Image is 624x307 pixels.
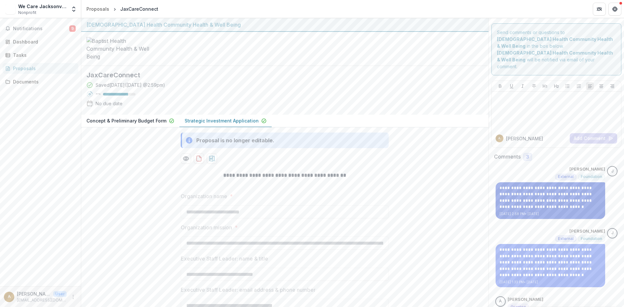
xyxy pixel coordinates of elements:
[597,82,605,90] button: Align Center
[84,4,112,14] a: Proposals
[69,25,76,32] span: 9
[500,280,601,285] p: [DATE] 1:33 PM • [DATE]
[181,224,232,231] p: Organization mission
[570,133,617,144] button: Add Comment
[3,23,78,34] button: Notifications9
[185,117,259,124] p: Strategic Investment Application
[86,71,473,79] h2: JaxCareConnect
[564,82,571,90] button: Bullet List
[497,50,613,62] strong: [DEMOGRAPHIC_DATA] Health Community Health & Well Being
[18,10,36,16] span: Nonprofit
[96,100,123,107] div: No due date
[18,3,67,10] div: We Care Jacksonville, Inc.
[499,299,502,303] div: Angela
[608,3,621,16] button: Get Help
[196,136,274,144] div: Proposal is no longer editable.
[526,154,529,160] span: 3
[569,166,605,173] p: [PERSON_NAME]
[508,82,515,90] button: Underline
[575,82,583,90] button: Ordered List
[84,4,161,14] nav: breadcrumb
[53,291,67,297] p: User
[500,211,601,216] p: [DATE] 2:58 PM • [DATE]
[508,296,543,303] p: [PERSON_NAME]
[96,82,165,88] div: Saved [DATE] ( [DATE] @ 2:59pm )
[8,295,11,299] div: Angela
[506,135,543,142] p: [PERSON_NAME]
[86,117,166,124] p: Concept & Preliminary Budget Form
[13,26,69,32] span: Notifications
[13,52,73,58] div: Tasks
[491,23,622,75] div: Send comments or questions to in the box below. will be notified via email of your comment.
[569,228,605,235] p: [PERSON_NAME]
[207,153,217,164] button: download-proposal
[69,3,78,16] button: Open entity switcher
[497,36,613,49] strong: [DEMOGRAPHIC_DATA] Health Community Health & Well Being
[3,36,78,47] a: Dashboard
[586,82,594,90] button: Align Left
[3,63,78,74] a: Proposals
[181,286,316,294] p: Executive Staff Leader: email address & phone number
[541,82,549,90] button: Heading 1
[611,231,614,235] div: Jennifer
[581,237,602,241] span: Foundation
[86,37,151,60] img: Baptist Health Community Health & Well Being
[86,6,109,12] div: Proposals
[181,192,227,200] p: Organization name
[5,4,16,14] img: We Care Jacksonville, Inc.
[13,38,73,45] div: Dashboard
[181,255,268,262] p: Executive Staff Leader: name & title
[519,82,526,90] button: Italicize
[611,169,614,173] div: Jennifer
[608,82,616,90] button: Align Right
[552,82,560,90] button: Heading 2
[558,174,574,179] span: External
[96,92,100,96] p: 77 %
[120,6,158,12] div: JaxCareConnect
[558,237,574,241] span: External
[530,82,538,90] button: Strike
[498,137,500,140] div: Angela
[181,153,191,164] button: Preview ac936b63-f8a5-4698-863e-2819c85c403f-1.pdf
[13,65,73,72] div: Proposals
[581,174,602,179] span: Foundation
[86,21,483,29] div: [DEMOGRAPHIC_DATA] Health Community Health & Well Being
[593,3,606,16] button: Partners
[3,50,78,60] a: Tasks
[17,297,67,303] p: [EMAIL_ADDRESS][DOMAIN_NAME]
[496,82,504,90] button: Bold
[13,78,73,85] div: Documents
[3,76,78,87] a: Documents
[194,153,204,164] button: download-proposal
[494,154,521,160] h2: Comments
[17,290,51,297] p: [PERSON_NAME]
[69,293,77,301] button: More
